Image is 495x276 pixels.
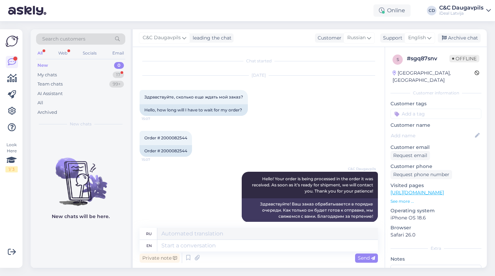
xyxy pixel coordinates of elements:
[390,100,481,107] p: Customer tags
[5,142,18,172] div: Look Here
[109,81,124,88] div: 99+
[390,224,481,231] p: Browser
[37,81,63,88] div: Team chats
[347,34,366,42] span: Russian
[315,34,341,42] div: Customer
[380,34,402,42] div: Support
[140,145,192,157] div: Order # 2000082544
[358,255,375,261] span: Send
[140,72,378,78] div: [DATE]
[31,145,131,207] img: No chats
[37,109,57,116] div: Archived
[390,144,481,151] p: Customer email
[390,207,481,214] p: Operating system
[70,121,92,127] span: New chats
[391,132,474,139] input: Add name
[37,90,63,97] div: AI Assistant
[143,34,181,42] span: C&C Daugavpils
[190,34,231,42] div: leading the chat
[390,231,481,239] p: Safari 26.0
[439,5,483,11] div: C&C Daugavpils
[113,72,124,78] div: 17
[427,6,436,15] div: CD
[37,62,48,69] div: New
[449,55,479,62] span: Offline
[252,176,374,194] span: Hello! Your order is being processed in the order it was received. As soon as it’s ready for ship...
[397,57,399,62] span: s
[390,214,481,221] p: iPhone OS 18.6
[142,157,167,162] span: 15:07
[408,34,426,42] span: English
[390,198,481,204] p: See more ...
[393,70,475,84] div: [GEOGRAPHIC_DATA], [GEOGRAPHIC_DATA]
[144,94,243,99] span: Здравствуйте, сколько еще ждать мой заказ?
[140,104,248,116] div: Hello, how long will I have to wait for my order?
[5,35,18,48] img: Askly Logo
[242,198,378,222] div: Здравствуйте! Ваш заказ обрабатывается в порядке очереди. Как только он будет готов к отправке, м...
[140,58,378,64] div: Chat started
[439,5,491,16] a: C&C DaugavpilsiDeal Latvija
[36,49,44,58] div: All
[146,228,152,240] div: ru
[42,35,85,43] span: Search customers
[390,245,481,251] div: Extra
[52,213,110,220] p: New chats will be here.
[390,189,444,196] a: [URL][DOMAIN_NAME]
[146,240,152,251] div: en
[111,49,125,58] div: Email
[144,135,187,140] span: Order # 2000082544
[37,72,57,78] div: My chats
[140,254,180,263] div: Private note
[390,90,481,96] div: Customer information
[142,116,167,121] span: 15:07
[390,151,430,160] div: Request email
[390,109,481,119] input: Add a tag
[57,49,69,58] div: Web
[438,33,481,43] div: Archive chat
[37,99,43,106] div: All
[407,55,449,63] div: # sgq87snv
[439,11,483,16] div: iDeal Latvija
[114,62,124,69] div: 0
[390,163,481,170] p: Customer phone
[390,122,481,129] p: Customer name
[373,4,411,17] div: Online
[5,166,18,172] div: 1 / 3
[390,170,452,179] div: Request phone number
[390,256,481,263] p: Notes
[81,49,98,58] div: Socials
[348,166,376,171] span: C&C Daugavpils
[390,182,481,189] p: Visited pages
